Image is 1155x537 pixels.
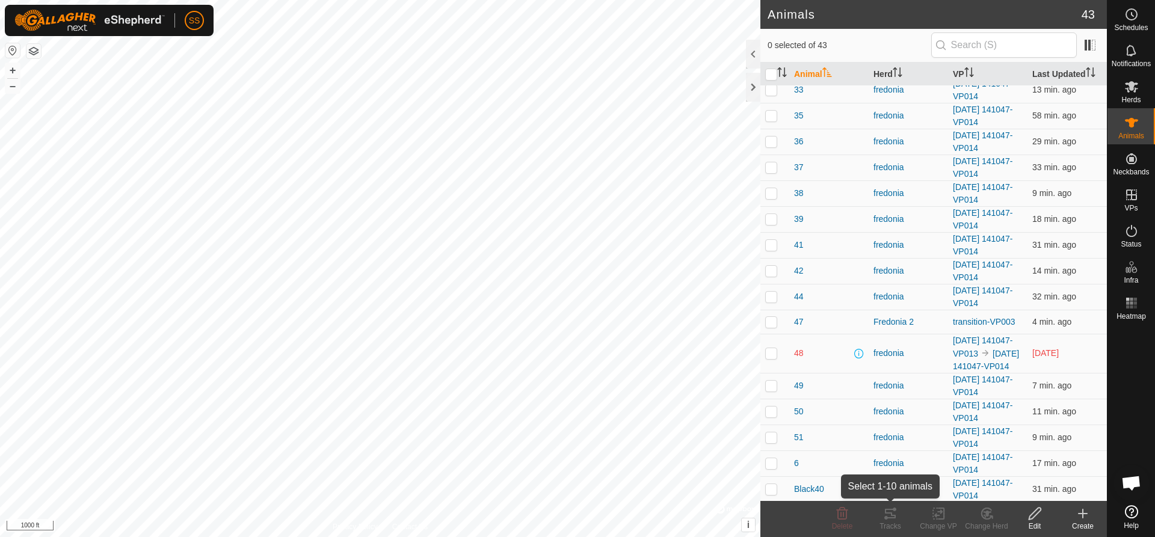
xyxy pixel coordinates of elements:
[1032,266,1076,275] span: Oct 10, 2025, 12:37 PM
[794,347,804,360] span: 48
[1124,277,1138,284] span: Infra
[873,161,943,174] div: fredonia
[1032,317,1071,327] span: Oct 10, 2025, 12:48 PM
[873,239,943,251] div: fredonia
[5,63,20,78] button: +
[914,521,962,532] div: Change VP
[794,483,824,496] span: Black40
[953,336,1012,358] a: [DATE] 141047-VP013
[1107,500,1155,534] a: Help
[1032,162,1076,172] span: Oct 10, 2025, 12:18 PM
[392,521,428,532] a: Contact Us
[1032,188,1071,198] span: Oct 10, 2025, 12:42 PM
[794,84,804,96] span: 33
[1032,85,1076,94] span: Oct 10, 2025, 12:38 PM
[869,63,948,86] th: Herd
[1032,407,1076,416] span: Oct 10, 2025, 12:41 PM
[794,265,804,277] span: 42
[873,457,943,470] div: fredonia
[873,431,943,444] div: fredonia
[789,63,869,86] th: Animal
[873,187,943,200] div: fredonia
[953,286,1012,308] a: [DATE] 141047-VP014
[1124,204,1138,212] span: VPs
[962,521,1011,532] div: Change Herd
[953,79,1012,101] a: [DATE] 141047-VP014
[1027,63,1107,86] th: Last Updated
[953,182,1012,204] a: [DATE] 141047-VP014
[1113,465,1150,501] div: Open chat
[333,521,378,532] a: Privacy Policy
[953,452,1012,474] a: [DATE] 141047-VP014
[832,522,853,530] span: Delete
[873,347,943,360] div: fredonia
[953,105,1012,127] a: [DATE] 141047-VP014
[794,135,804,148] span: 36
[1082,5,1095,23] span: 43
[953,478,1012,500] a: [DATE] 141047-VP014
[1032,137,1076,146] span: Oct 10, 2025, 12:22 PM
[953,156,1012,179] a: [DATE] 141047-VP014
[953,375,1012,397] a: [DATE] 141047-VP014
[1032,111,1076,120] span: Oct 10, 2025, 11:53 AM
[873,405,943,418] div: fredonia
[1032,292,1076,301] span: Oct 10, 2025, 12:20 PM
[981,348,990,358] img: to
[794,239,804,251] span: 41
[189,14,200,27] span: SS
[953,130,1012,153] a: [DATE] 141047-VP014
[964,69,974,79] p-sorticon: Activate to sort
[1112,60,1151,67] span: Notifications
[794,431,804,444] span: 51
[1124,522,1139,529] span: Help
[873,109,943,122] div: fredonia
[873,290,943,303] div: fredonia
[794,405,804,418] span: 50
[794,109,804,122] span: 35
[1114,24,1148,31] span: Schedules
[1113,168,1149,176] span: Neckbands
[953,400,1012,423] a: [DATE] 141047-VP014
[1032,432,1071,442] span: Oct 10, 2025, 12:43 PM
[794,316,804,328] span: 47
[893,69,902,79] p-sorticon: Activate to sort
[1116,313,1146,320] span: Heatmap
[953,349,1019,371] a: [DATE] 141047-VP014
[768,7,1082,22] h2: Animals
[1032,381,1071,390] span: Oct 10, 2025, 12:45 PM
[777,69,787,79] p-sorticon: Activate to sort
[794,213,804,226] span: 39
[873,265,943,277] div: fredonia
[873,316,943,328] div: Fredonia 2
[1059,521,1107,532] div: Create
[794,379,804,392] span: 49
[1121,241,1141,248] span: Status
[822,69,832,79] p-sorticon: Activate to sort
[953,317,1015,327] a: transition-VP003
[794,161,804,174] span: 37
[794,290,804,303] span: 44
[873,379,943,392] div: fredonia
[14,10,165,31] img: Gallagher Logo
[768,39,931,52] span: 0 selected of 43
[794,457,799,470] span: 6
[866,521,914,532] div: Tracks
[26,44,41,58] button: Map Layers
[873,213,943,226] div: fredonia
[1032,240,1076,250] span: Oct 10, 2025, 12:21 PM
[948,63,1027,86] th: VP
[794,187,804,200] span: 38
[1118,132,1144,140] span: Animals
[1032,214,1076,224] span: Oct 10, 2025, 12:33 PM
[5,79,20,93] button: –
[873,483,943,496] div: fredonia
[1032,458,1076,468] span: Oct 10, 2025, 12:35 PM
[1121,96,1141,103] span: Herds
[742,518,755,532] button: i
[953,260,1012,282] a: [DATE] 141047-VP014
[747,520,750,530] span: i
[873,84,943,96] div: fredonia
[1032,484,1076,494] span: Oct 10, 2025, 12:20 PM
[953,234,1012,256] a: [DATE] 141047-VP014
[1011,521,1059,532] div: Edit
